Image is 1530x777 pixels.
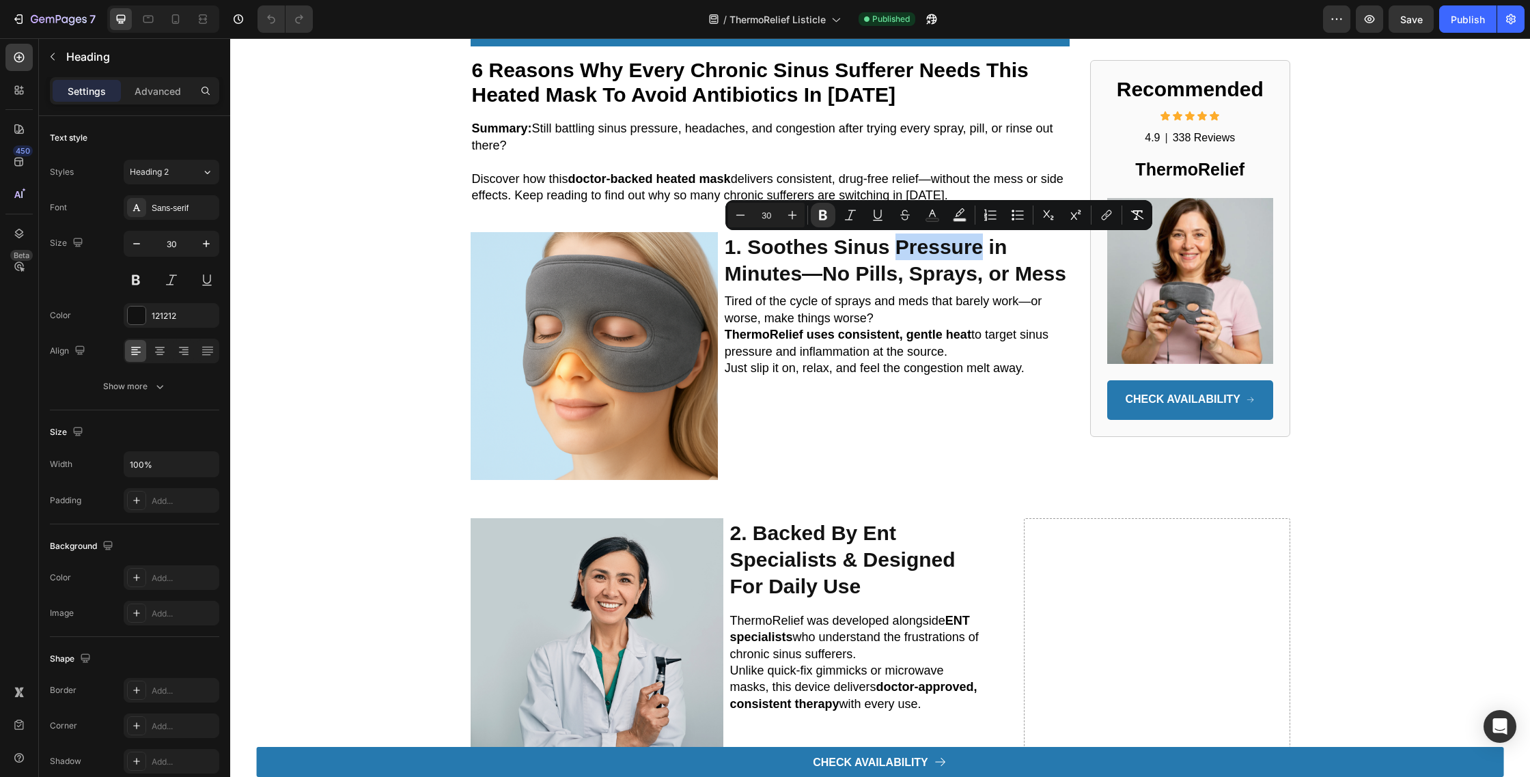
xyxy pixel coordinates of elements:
[68,84,106,98] p: Settings
[5,5,102,33] button: 7
[915,94,930,105] span: 4.9
[1400,14,1423,25] span: Save
[50,537,116,556] div: Background
[230,38,1530,777] iframe: Design area
[50,374,219,399] button: Show more
[50,607,74,619] div: Image
[242,83,823,113] span: Still battling sinus pressure, headaches, and congestion after trying every spray, pill, or rinse...
[50,458,72,470] div: Width
[103,380,167,393] div: Show more
[152,756,216,768] div: Add...
[10,250,33,261] div: Beta
[877,160,1043,326] img: gempages_541649809350591662-739b6686-afce-4a25-a9b3-4245e4407f3c.jpg
[50,234,86,253] div: Size
[729,12,826,27] span: ThermoRelief Listicle
[500,576,749,623] span: ThermoRelief was developed alongside who understand the frustrations of chronic sinus sufferers.
[723,12,727,27] span: /
[242,134,833,164] span: Discover how this delivers consistent, drug-free relief—without the mess or side effects. Keep re...
[152,720,216,733] div: Add...
[934,93,937,107] p: |
[124,160,219,184] button: Heading 2
[152,685,216,697] div: Add...
[242,83,302,97] strong: Summary:
[495,289,818,320] span: to target sinus pressure and inflammation at the source.
[495,256,812,286] span: Tired of the cycle of sprays and meds that barely work—or worse, make things worse?
[130,166,169,178] span: Heading 2
[895,355,1010,367] strong: CHECK AVAILABILITY
[905,122,1014,141] span: ThermoRelief
[583,718,698,730] strong: CHECK AVAILABILITY
[50,309,71,322] div: Color
[338,134,501,147] strong: doctor-backed heated mask
[152,495,216,507] div: Add...
[1389,5,1434,33] button: Save
[495,197,836,246] strong: 1. Soothes Sinus Pressure in Minutes—No Pills, Sprays, or Mess
[152,608,216,620] div: Add...
[242,20,798,68] strong: 6 reasons why every chronic sinus sufferer needs this heated mask to avoid antibiotics in [DATE]
[50,423,86,442] div: Size
[1451,12,1485,27] div: Publish
[135,84,181,98] p: Advanced
[943,94,1005,105] span: 338 Reviews
[50,720,77,732] div: Corner
[50,166,74,178] div: Styles
[500,625,747,673] span: Unlike quick-fix gimmicks or microwave masks, this device delivers with every use.
[50,342,88,361] div: Align
[124,452,219,477] input: Auto
[89,11,96,27] p: 7
[500,642,747,672] strong: doctor-approved, consistent therapy
[240,194,488,441] img: gempages_541649809350591662-bfd1893f-aba6-44dc-901c-6f3d63fb7015.png
[877,342,1043,382] a: CHECK AVAILABILITY
[495,323,794,337] span: Just slip it on, relax, and feel the congestion melt away.
[152,202,216,214] div: Sans-serif
[495,289,741,303] strong: ThermoRelief uses consistent, gentle heat
[152,572,216,584] div: Add...
[887,40,1033,62] span: Recommended
[152,310,216,322] div: 121212
[50,132,87,144] div: Text style
[50,755,81,767] div: Shadow
[13,145,33,156] div: 450
[50,201,67,214] div: Font
[872,13,910,25] span: Published
[66,48,214,65] p: Heading
[50,684,76,696] div: Border
[500,483,725,559] strong: 2. backed by ent specialists & designed for daily use
[1484,710,1516,743] div: Open Intercom Messenger
[240,480,493,733] img: gempages_541649809350591662-df68e11e-ddb2-4d68-ac0e-ff544e752c1c.png
[50,494,81,507] div: Padding
[1439,5,1497,33] button: Publish
[258,5,313,33] div: Undo/Redo
[500,576,740,606] strong: ENT specialists
[493,194,839,250] h2: Rich Text Editor. Editing area: main
[50,650,94,668] div: Shape
[50,571,71,584] div: Color
[725,200,1152,230] div: Editor contextual toolbar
